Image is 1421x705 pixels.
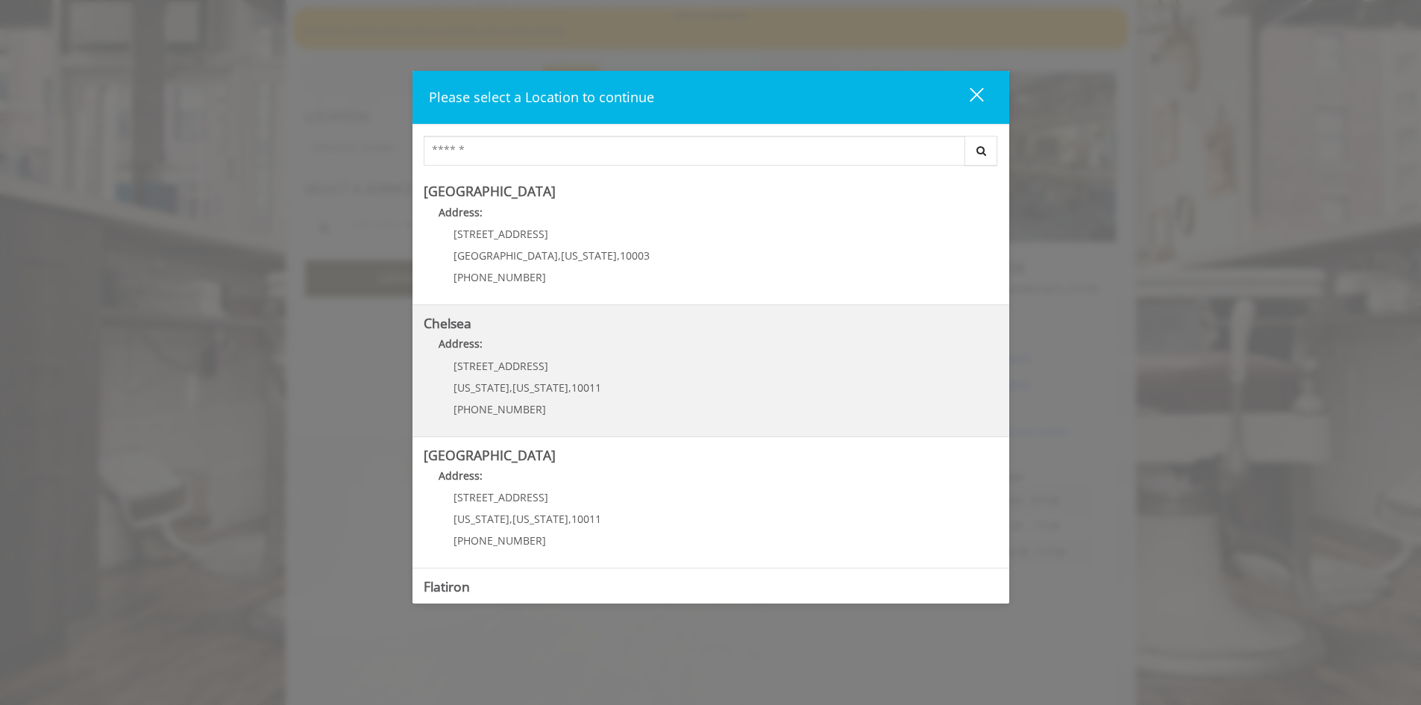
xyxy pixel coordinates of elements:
[424,136,965,166] input: Search Center
[424,182,556,200] b: [GEOGRAPHIC_DATA]
[454,248,558,263] span: [GEOGRAPHIC_DATA]
[439,205,483,219] b: Address:
[439,336,483,351] b: Address:
[424,314,471,332] b: Chelsea
[953,87,982,109] div: close dialog
[439,469,483,483] b: Address:
[512,380,568,395] span: [US_STATE]
[571,380,601,395] span: 10011
[454,380,509,395] span: [US_STATE]
[454,227,548,241] span: [STREET_ADDRESS]
[424,577,470,595] b: Flatiron
[454,402,546,416] span: [PHONE_NUMBER]
[620,248,650,263] span: 10003
[454,270,546,284] span: [PHONE_NUMBER]
[509,380,512,395] span: ,
[454,359,548,373] span: [STREET_ADDRESS]
[454,533,546,548] span: [PHONE_NUMBER]
[973,145,990,156] i: Search button
[509,512,512,526] span: ,
[568,380,571,395] span: ,
[429,88,654,106] span: Please select a Location to continue
[617,248,620,263] span: ,
[568,512,571,526] span: ,
[558,248,561,263] span: ,
[454,512,509,526] span: [US_STATE]
[454,490,548,504] span: [STREET_ADDRESS]
[942,82,993,113] button: close dialog
[424,136,998,173] div: Center Select
[424,446,556,464] b: [GEOGRAPHIC_DATA]
[571,512,601,526] span: 10011
[561,248,617,263] span: [US_STATE]
[512,512,568,526] span: [US_STATE]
